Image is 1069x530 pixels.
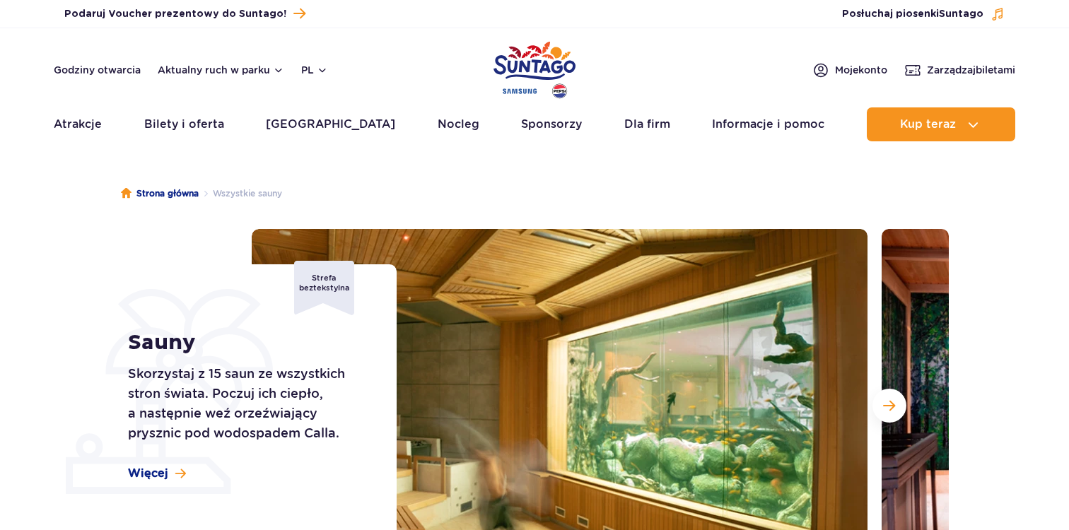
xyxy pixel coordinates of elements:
span: Zarządzaj biletami [927,63,1015,77]
a: Więcej [128,466,186,481]
p: Skorzystaj z 15 saun ze wszystkich stron świata. Poczuj ich ciepło, a następnie weź orzeźwiający ... [128,364,365,443]
div: Strefa beztekstylna [294,261,354,315]
a: [GEOGRAPHIC_DATA] [266,107,395,141]
h1: Sauny [128,330,365,355]
span: Kup teraz [900,118,956,131]
button: Aktualny ruch w parku [158,64,284,76]
button: Posłuchaj piosenkiSuntago [842,7,1005,21]
a: Podaruj Voucher prezentowy do Suntago! [64,4,305,23]
a: Nocleg [438,107,479,141]
span: Podaruj Voucher prezentowy do Suntago! [64,7,286,21]
span: Suntago [939,9,983,19]
a: Godziny otwarcia [54,63,141,77]
a: Zarządzajbiletami [904,61,1015,78]
a: Atrakcje [54,107,102,141]
button: Następny slajd [872,389,906,423]
a: Strona główna [121,187,199,201]
a: Mojekonto [812,61,887,78]
a: Bilety i oferta [144,107,224,141]
span: Moje konto [835,63,887,77]
a: Sponsorzy [521,107,582,141]
li: Wszystkie sauny [199,187,282,201]
span: Więcej [128,466,168,481]
a: Informacje i pomoc [712,107,824,141]
button: pl [301,63,328,77]
a: Dla firm [624,107,670,141]
span: Posłuchaj piosenki [842,7,983,21]
button: Kup teraz [867,107,1015,141]
a: Park of Poland [493,35,576,100]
